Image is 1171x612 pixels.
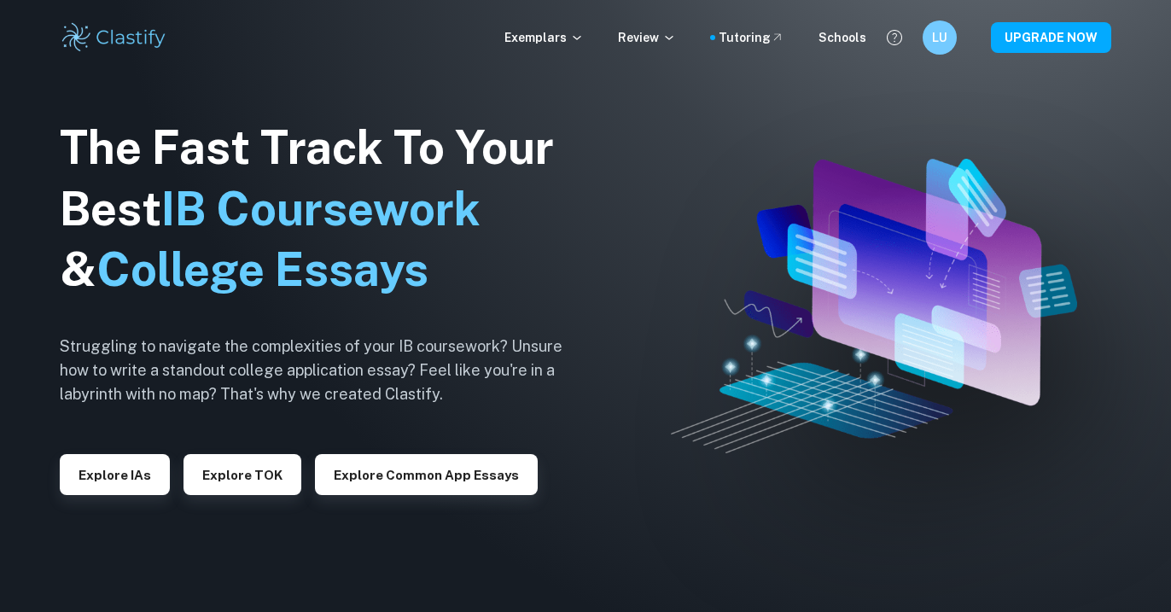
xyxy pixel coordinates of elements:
[923,20,957,55] button: LU
[60,454,170,495] button: Explore IAs
[618,28,676,47] p: Review
[315,454,538,495] button: Explore Common App essays
[819,28,866,47] a: Schools
[60,335,589,406] h6: Struggling to navigate the complexities of your IB coursework? Unsure how to write a standout col...
[315,466,538,482] a: Explore Common App essays
[60,20,168,55] img: Clastify logo
[719,28,784,47] a: Tutoring
[880,23,909,52] button: Help and Feedback
[96,242,428,296] span: College Essays
[60,466,170,482] a: Explore IAs
[161,182,481,236] span: IB Coursework
[504,28,584,47] p: Exemplars
[184,466,301,482] a: Explore TOK
[184,454,301,495] button: Explore TOK
[671,159,1077,452] img: Clastify hero
[930,28,950,47] h6: LU
[60,117,589,301] h1: The Fast Track To Your Best &
[991,22,1111,53] button: UPGRADE NOW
